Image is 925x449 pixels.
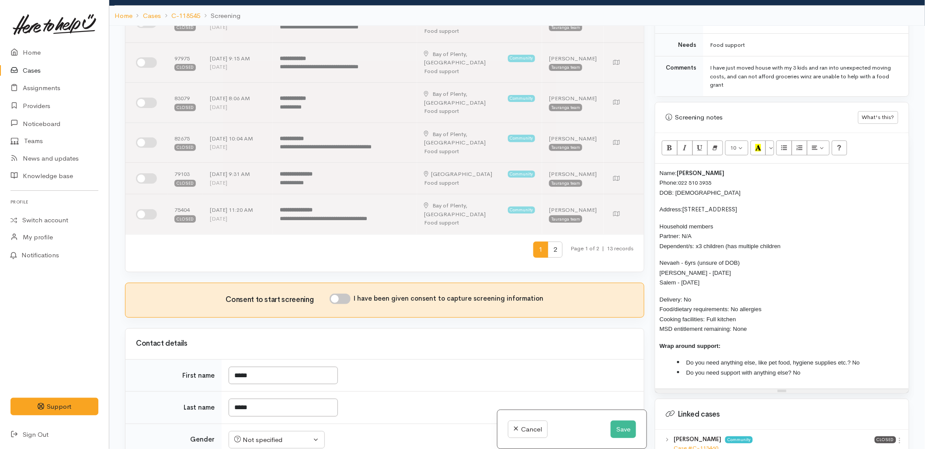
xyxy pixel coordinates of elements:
span: Community [508,55,536,62]
time: [DATE] [210,143,227,151]
span: Do you need support with anything else? No [686,369,801,376]
h3: Linked cases [666,410,898,419]
div: Resize [655,389,909,393]
td: 79103 [167,163,203,194]
span: Bay of Plenty, [432,50,468,58]
div: Tauranga team [549,180,582,187]
small: Page 1 of 2 13 records [570,242,633,265]
button: Bold (CTRL+B) [662,140,678,155]
span: Community [508,95,536,102]
li: Screening [200,11,240,21]
div: Closed [174,24,196,31]
td: Needs [655,33,703,56]
div: Food support [424,179,535,187]
span: Wrap around support: [660,343,721,349]
div: Closed [174,215,196,222]
div: Tauranga team [549,104,582,111]
span: [STREET_ADDRESS] [683,206,737,213]
div: Food support [424,27,535,35]
span: Name: [660,170,677,176]
div: Closed [174,180,196,187]
a: 022 510 3935 [678,179,711,186]
h3: Contact details [136,340,633,348]
span: Nevaeh - 6yrs (unsure of DOB) [PERSON_NAME] - [DATE] Salem - [DATE] [660,260,740,286]
div: [DATE] 9:15 AM [210,54,266,63]
time: [DATE] [210,103,227,111]
span: DOB: [DEMOGRAPHIC_DATA] [660,189,741,196]
div: Tauranga team [549,215,582,222]
span: Community [508,207,536,214]
div: Food support [424,107,535,116]
button: Save [611,421,636,438]
button: Unordered list (CTRL+SHIFT+NUM7) [776,140,792,155]
button: Paragraph [807,140,830,155]
button: Underline (CTRL+U) [692,140,708,155]
span: Closed [875,436,896,443]
span: Address: [660,206,683,213]
span: Bay of Plenty, [432,90,468,98]
div: Food support [424,218,535,227]
a: Home [115,11,132,21]
time: [DATE] [210,179,227,186]
div: [PERSON_NAME] [549,134,597,143]
div: [GEOGRAPHIC_DATA] [424,170,493,179]
button: Not specified [229,431,325,449]
label: I have been given consent to capture screening information [354,294,544,304]
button: What's this? [858,111,898,124]
div: Tauranga team [549,64,582,71]
div: [GEOGRAPHIC_DATA] [424,50,505,67]
span: 10 [730,144,737,151]
div: Food support [424,67,535,76]
span: 1 [533,242,548,258]
div: [PERSON_NAME] [549,170,597,179]
span: Community [508,171,536,178]
span: Household members Partner: N/A Dependent/s: x3 children (has multiple children [660,223,781,249]
a: C-118545 [171,11,200,21]
button: Ordered list (CTRL+SHIFT+NUM8) [792,140,807,155]
div: Food support [424,147,535,156]
span: [PERSON_NAME] [677,169,724,177]
button: Font Size [725,140,748,155]
button: Help [832,140,848,155]
button: Remove Font Style (CTRL+\) [707,140,723,155]
span: Bay of Plenty, [432,130,468,138]
button: More Color [765,140,774,155]
div: [DATE] 8:06 AM [210,94,266,103]
div: I have just moved house with my 3 kids and ran into unexpected moving costs, and can not afford g... [710,63,898,89]
h6: Profile [10,196,98,208]
time: [DATE] [210,23,227,31]
td: 75404 [167,194,203,234]
button: Italic (CTRL+I) [677,140,693,155]
div: Tauranga team [549,24,582,31]
div: Closed [174,144,196,151]
span: Community [725,436,753,443]
span: | [602,245,604,252]
label: Last name [184,403,215,413]
td: Comments [655,56,703,96]
span: Do you need anything else, like pet food, hygiene supplies etc.? No [686,359,860,366]
div: [GEOGRAPHIC_DATA] [424,201,505,218]
div: [DATE] 10:04 AM [210,134,266,143]
div: [PERSON_NAME] [549,206,597,214]
button: Support [10,398,98,416]
time: [DATE] [210,215,227,222]
label: Gender [190,435,215,445]
div: [PERSON_NAME] [549,54,597,63]
span: Delivery: No Food/dietary requirements: No allergies Cooking facilities: Full kitchen MSD entitle... [660,296,762,333]
span: Phone: [660,179,678,186]
div: [DATE] 11:20 AM [210,206,266,214]
span: Community [508,135,536,142]
div: Tauranga team [549,144,582,151]
b: [PERSON_NAME] [674,435,721,443]
button: Recent Color [751,140,766,155]
label: First name [182,371,215,381]
div: Closed [174,104,196,111]
time: [DATE] [210,63,227,70]
span: 2 [548,242,563,258]
a: Cases [143,11,161,21]
td: 83079 [167,83,203,123]
div: [PERSON_NAME] [549,94,597,103]
div: Screening notes [666,112,858,123]
td: 82675 [167,123,203,163]
div: Closed [174,64,196,71]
